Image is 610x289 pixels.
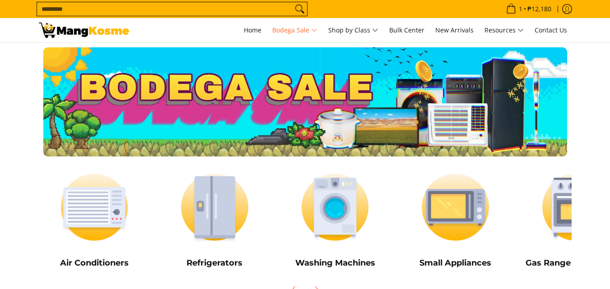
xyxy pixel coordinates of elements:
nav: Main Menu [138,18,572,42]
a: Air Conditioners Air Conditioners [39,165,150,275]
a: Contact Us [530,18,572,42]
h5: Small Appliances [400,258,511,268]
span: 1 [517,6,524,12]
span: Resources [484,25,524,36]
img: Bodega Sale l Mang Kosme: Cost-Efficient &amp; Quality Home Appliances [39,23,129,38]
span: ₱12,180 [526,6,553,12]
a: Resources [480,18,528,42]
h5: Air Conditioners [39,258,150,268]
span: New Arrivals [435,26,474,34]
span: Bodega Sale [272,25,317,36]
h5: Refrigerators [159,258,270,268]
span: • [503,4,554,14]
span: Home [244,26,261,34]
span: Shop by Class [328,25,378,36]
h5: Washing Machines [279,258,391,268]
img: Small Appliances [400,165,511,249]
a: New Arrivals [431,18,478,42]
a: Refrigerators Refrigerators [159,165,270,275]
a: Small Appliances Small Appliances [400,165,511,275]
a: Washing Machines Washing Machines [279,165,391,275]
img: Refrigerators [159,165,270,249]
img: Air Conditioners [39,165,150,249]
a: Shop by Class [324,18,383,42]
span: Contact Us [535,26,567,34]
button: Search [293,2,307,16]
a: Bodega Sale [268,18,322,42]
span: Bulk Center [389,26,424,34]
a: Home [239,18,266,42]
img: Washing Machines [279,165,391,249]
a: Bulk Center [385,18,429,42]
